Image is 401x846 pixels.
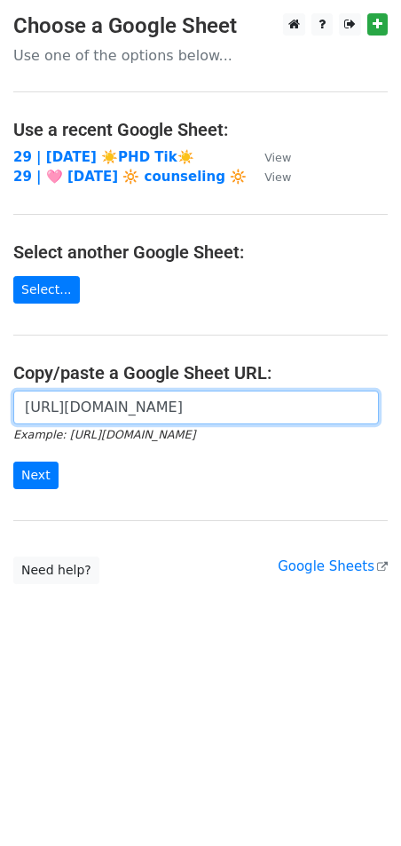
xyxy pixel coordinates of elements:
[247,169,291,185] a: View
[13,169,247,185] a: 29 | 🩷 [DATE] 🔆 counseling 🔆
[13,362,388,383] h4: Copy/paste a Google Sheet URL:
[264,151,291,164] small: View
[264,170,291,184] small: View
[13,46,388,65] p: Use one of the options below...
[13,462,59,489] input: Next
[13,149,194,165] a: 29 | [DATE] ☀️PHD Tik☀️
[13,557,99,584] a: Need help?
[13,428,195,441] small: Example: [URL][DOMAIN_NAME]
[13,13,388,39] h3: Choose a Google Sheet
[312,761,401,846] iframe: Chat Widget
[247,149,291,165] a: View
[13,119,388,140] h4: Use a recent Google Sheet:
[13,241,388,263] h4: Select another Google Sheet:
[13,276,80,304] a: Select...
[13,391,379,424] input: Paste your Google Sheet URL here
[278,558,388,574] a: Google Sheets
